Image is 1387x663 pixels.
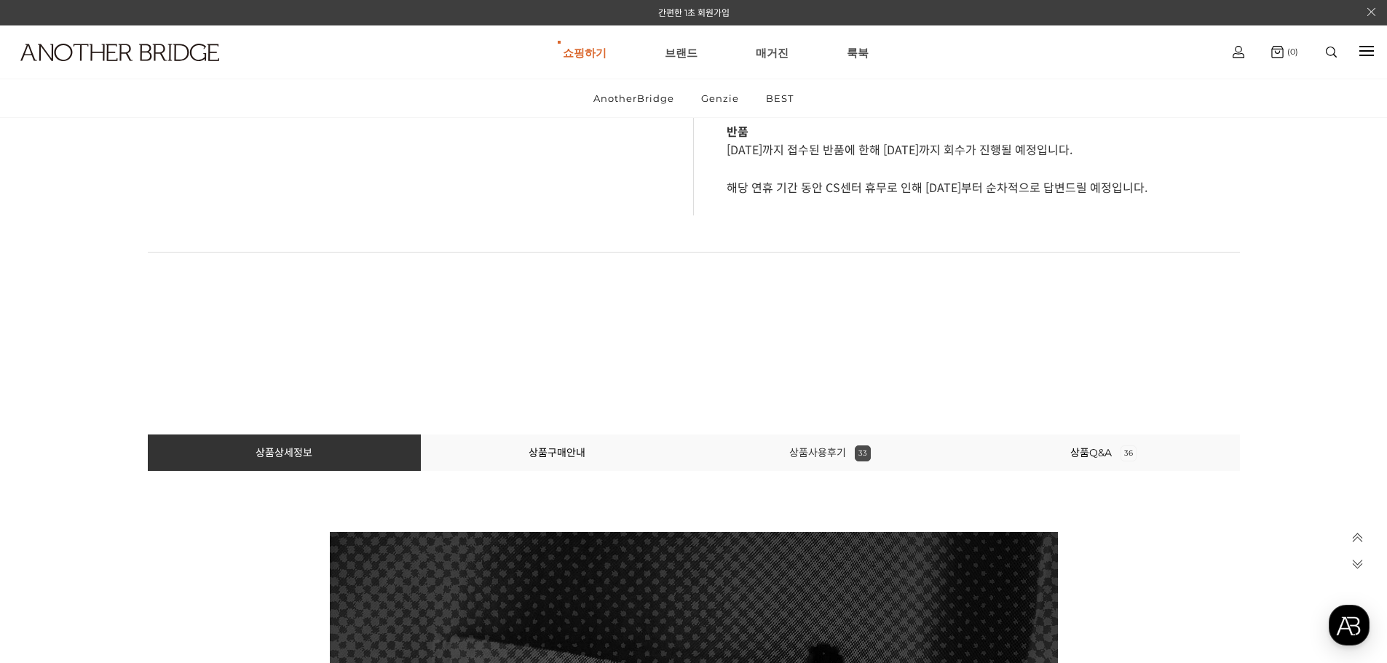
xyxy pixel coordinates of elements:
a: Genzie [689,79,751,117]
a: 설정 [188,461,280,498]
span: 36 [1121,445,1137,461]
span: 홈 [46,483,55,495]
p: [DATE]까지 접수된 반품에 한해 [DATE]까지 회수가 진행될 예정입니다. [727,140,1240,159]
a: 매거진 [756,26,789,79]
a: 상품Q&A [1070,446,1137,459]
img: cart [1271,46,1284,58]
a: AnotherBridge [581,79,687,117]
a: (0) [1271,46,1298,58]
img: logo [20,44,219,61]
span: (0) [1284,47,1298,57]
p: 해당 연휴 기간 동안 CS센터 휴무로 인해 [DATE]부터 순차적으로 답변드릴 예정입니다. [727,178,1240,196]
a: 상품사용후기 [789,446,871,459]
img: search [1326,47,1337,57]
a: 대화 [96,461,188,498]
span: 대화 [133,484,151,496]
a: 상품구매안내 [529,446,585,459]
a: 브랜드 [665,26,698,79]
a: 쇼핑하기 [563,26,606,79]
span: 33 [855,445,871,461]
a: BEST [754,79,806,117]
strong: 반품 [727,122,748,140]
a: logo [7,44,216,97]
a: 홈 [4,461,96,498]
a: 룩북 [847,26,869,79]
span: 설정 [225,483,242,495]
a: 상품상세정보 [256,446,312,459]
a: 간편한 1초 회원가입 [658,7,730,18]
img: cart [1233,46,1244,58]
